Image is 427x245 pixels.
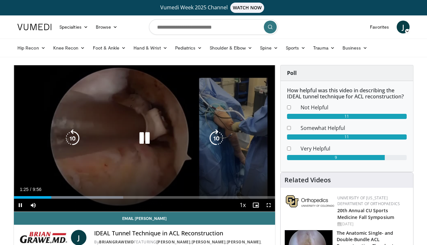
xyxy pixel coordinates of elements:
div: 11 [287,114,407,119]
a: Specialties [55,21,92,33]
img: VuMedi Logo [17,24,52,30]
dd: Somewhat Helpful [296,124,412,132]
span: 9:56 [33,187,41,192]
a: Hand & Wrist [130,41,171,54]
a: Shoulder & Elbow [206,41,256,54]
a: Knee Recon [49,41,89,54]
div: Progress Bar [14,196,275,199]
a: [PERSON_NAME] [227,239,261,245]
button: Pause [14,199,27,212]
h4: Related Videos [284,176,331,184]
a: J [397,21,410,33]
a: University of [US_STATE] Department of Orthopaedics [337,195,400,206]
a: 20th Annual CU Sports Medicine Fall Symposium [337,207,394,220]
a: Trauma [309,41,339,54]
a: Business [339,41,372,54]
div: 9 [287,155,385,160]
button: Fullscreen [262,199,275,212]
a: Favorites [366,21,393,33]
div: 11 [287,134,407,140]
dd: Not Helpful [296,104,412,111]
a: Hip Recon [14,41,49,54]
a: Browse [92,21,122,33]
input: Search topics, interventions [149,19,278,35]
a: BrianGraweMD [99,239,134,245]
h4: IDEAL Tunnel Technique in ACL Reconstruction [94,230,270,237]
button: Enable picture-in-picture mode [249,199,262,212]
strong: Poll [287,69,297,77]
a: [PERSON_NAME] [156,239,191,245]
a: Email [PERSON_NAME] [14,212,275,225]
h6: How helpful was this video in describing the IDEAL tunnel technique for ACL reconstruction? [287,87,407,100]
span: WATCH NOW [230,3,264,13]
a: Pediatrics [171,41,206,54]
span: 1:25 [20,187,28,192]
button: Playback Rate [236,199,249,212]
a: Vumedi Week 2025 ChannelWATCH NOW [18,3,409,13]
a: Foot & Ankle [89,41,130,54]
button: Mute [27,199,40,212]
a: [PERSON_NAME] [192,239,226,245]
div: [DATE] [337,221,408,227]
span: / [30,187,31,192]
a: Sports [282,41,310,54]
a: Spine [256,41,282,54]
img: 355603a8-37da-49b6-856f-e00d7e9307d3.png.150x105_q85_autocrop_double_scale_upscale_version-0.2.png [286,195,334,207]
dd: Very Helpful [296,145,412,152]
video-js: Video Player [14,65,275,212]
